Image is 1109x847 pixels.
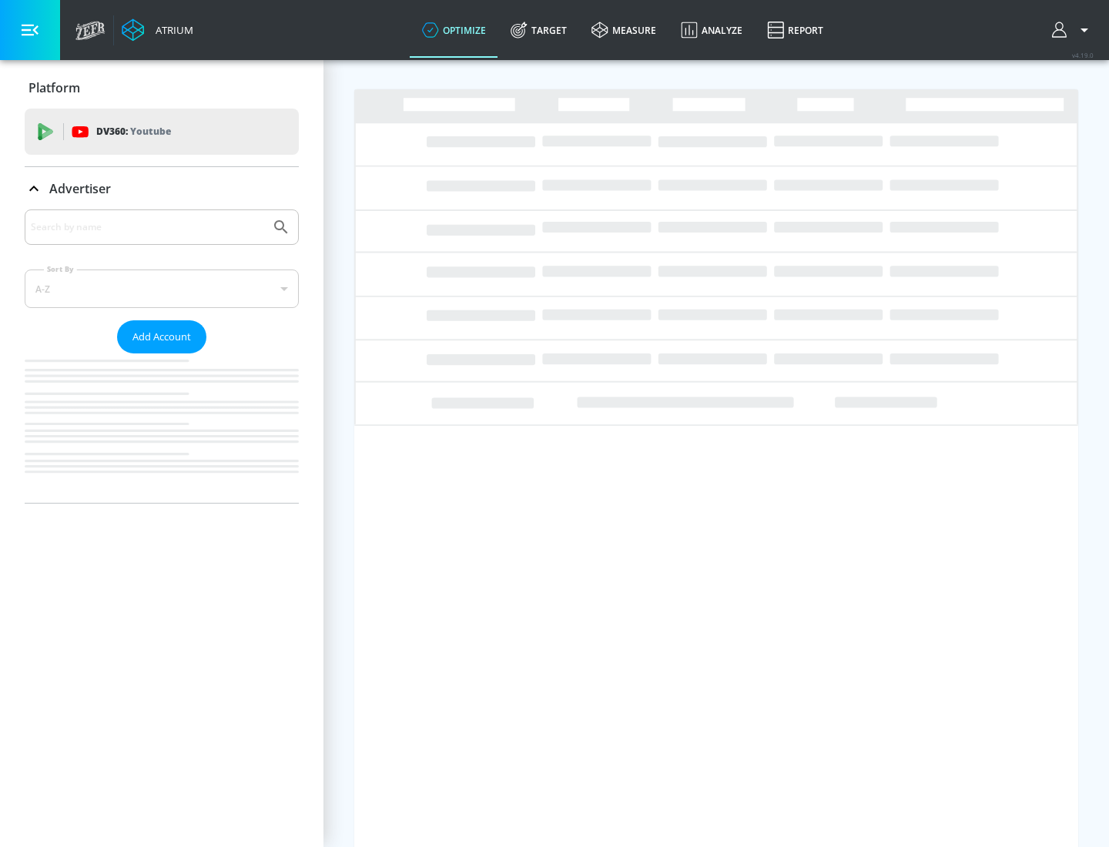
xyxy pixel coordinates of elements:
div: A-Z [25,269,299,308]
p: Platform [28,79,80,96]
p: Advertiser [49,180,111,197]
div: Platform [25,66,299,109]
a: Atrium [122,18,193,42]
div: Advertiser [25,167,299,210]
p: DV360: [96,123,171,140]
p: Youtube [130,123,171,139]
div: DV360: Youtube [25,109,299,155]
div: Atrium [149,23,193,37]
div: Advertiser [25,209,299,503]
a: Target [498,2,579,58]
span: v 4.19.0 [1072,51,1094,59]
a: optimize [410,2,498,58]
a: Analyze [668,2,755,58]
button: Add Account [117,320,206,353]
a: Report [755,2,836,58]
nav: list of Advertiser [25,353,299,503]
a: measure [579,2,668,58]
label: Sort By [44,264,77,274]
span: Add Account [132,328,191,346]
input: Search by name [31,217,264,237]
